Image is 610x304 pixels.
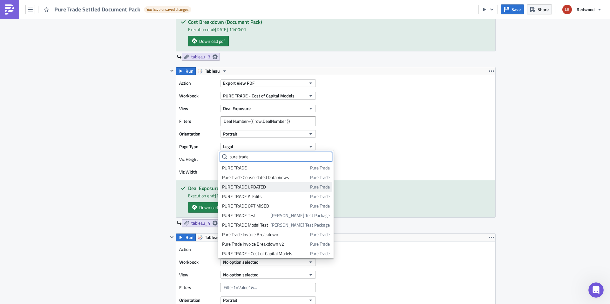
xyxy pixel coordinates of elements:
[36,181,40,185] b: Al
[5,51,122,179] div: Liam says…
[186,67,193,75] span: Run
[191,220,210,226] span: tableau_4
[310,231,330,238] span: Pure Trade
[222,222,268,228] div: PURE TRADE Modal Test
[559,3,605,17] button: Redwood
[223,143,233,150] span: Legal
[28,55,117,61] div: Hi [PERSON_NAME],
[310,193,330,200] span: Pure Trade
[220,79,316,87] button: Export View PDF
[205,67,220,75] span: Tableau
[179,116,217,126] label: Filters
[220,152,332,162] input: Filter...
[222,241,308,247] div: Pure Trade Invoice Breakdown v2
[538,6,549,13] span: Share
[310,203,330,209] span: Pure Trade
[270,222,330,228] span: [PERSON_NAME] Test Package
[310,184,330,190] span: Pure Trade
[220,105,316,112] button: Deal Exposure
[4,4,15,15] img: PushMetrics
[188,202,229,213] a: Download pdf
[188,26,491,33] div: Execution end: [DATE] 11:00:01
[146,7,189,12] span: You have unsaved changes
[220,143,316,150] button: Legal
[186,234,193,241] span: Run
[179,155,217,164] label: Viz Height
[28,92,117,111] div: We just have a couple of questions surrounding account migration from v1 to v2.
[5,194,122,208] div: Liam says…
[222,203,308,209] div: PURE TRADE OPTIMISED
[10,208,15,213] button: Emoji picker
[3,3,303,43] body: Rich Text Area. Press ALT-0 for help.
[179,245,217,254] label: Action
[188,36,229,46] a: Download pdf
[191,54,210,60] span: tableau_3
[28,142,74,148] b: Business Analyst |
[195,234,229,241] button: Tableau
[588,282,604,298] iframe: Intercom live chat
[310,250,330,257] span: Pure Trade
[4,3,16,15] button: go back
[179,167,217,177] label: Viz Width
[28,133,69,138] b: [PERSON_NAME]
[179,270,217,280] label: View
[220,271,316,279] button: No option selected
[222,250,308,257] div: PURE TRADE - Cost of Capital Models
[3,37,303,43] p: Redwood Team
[310,174,330,181] span: Pure Trade
[512,6,521,13] span: Save
[30,208,35,213] button: Upload attachment
[223,105,251,112] span: Deal Exposure
[3,3,303,8] p: Hi,
[220,92,316,100] button: PURE TRADE - Cost of Capital Models
[179,129,217,139] label: Orientation
[310,241,330,247] span: Pure Trade
[31,8,51,14] p: +3 others
[195,67,229,75] button: Tableau
[222,193,308,200] div: PURE TRADE Al Edits
[223,92,295,99] span: PURE TRADE - Cost of Capital Models
[220,130,316,138] button: Portrait
[223,259,259,265] span: No option selected
[220,116,316,126] input: Filter1=Value1&...
[179,283,217,292] label: Filters
[18,3,28,14] img: Profile image for Łukasz
[176,67,196,75] button: Run
[179,91,217,101] label: Workbook
[270,212,330,219] span: [PERSON_NAME] Test Package
[562,4,573,15] img: Avatar
[28,114,117,120] div: Please let me know if this is possible.
[5,42,122,51] div: [DATE]
[109,205,119,215] button: Send a message…
[3,17,303,22] p: Please find attached the settled document pack for deal number:
[220,283,316,292] input: Filter1=Value1&...
[5,11,122,43] div: Liam says…
[3,30,303,36] p: Kind regards,
[23,11,122,37] div: Awesome thanks, Will send confirmation next week. Thanks for the help!
[54,6,141,13] span: Pure Trade Settled Document Pack
[222,231,308,238] div: Pure Trade Invoice Breakdown
[28,64,117,89] div: Would it be possible to set up a meeting with you or someone from the Pushmetrics team sometime n...
[31,3,72,8] h1: [PERSON_NAME]
[220,258,316,266] button: No option selected
[182,53,220,61] a: tableau_3
[23,51,122,174] div: Hi [PERSON_NAME],Would it be possible to set up a meeting with you or someone from the Pushmetric...
[223,271,259,278] span: No option selected
[176,234,196,241] button: Run
[28,180,34,186] div: Profile image for undefined
[168,67,176,75] button: Hide content
[40,208,45,213] button: Start recording
[28,15,117,34] div: Awesome thanks, Will send confirmation next week. Thanks for the help!
[188,186,491,191] h5: Deal Exposure
[130,17,174,22] strong: {{ row.DealNumber }}
[222,212,268,219] div: PURE TRADE Test
[28,152,116,169] a: [EMAIL_ADDRESS][DOMAIN_NAME]__________________________
[577,6,595,13] span: Redwood
[222,184,308,190] div: PURE TRADE UPDATED
[199,38,225,44] span: Download pdf
[182,219,220,227] a: tableau_4
[28,123,117,130] div: Kind regards,__________________________
[168,233,176,241] button: Hide content
[223,297,237,303] span: Portrait
[112,3,123,14] div: Close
